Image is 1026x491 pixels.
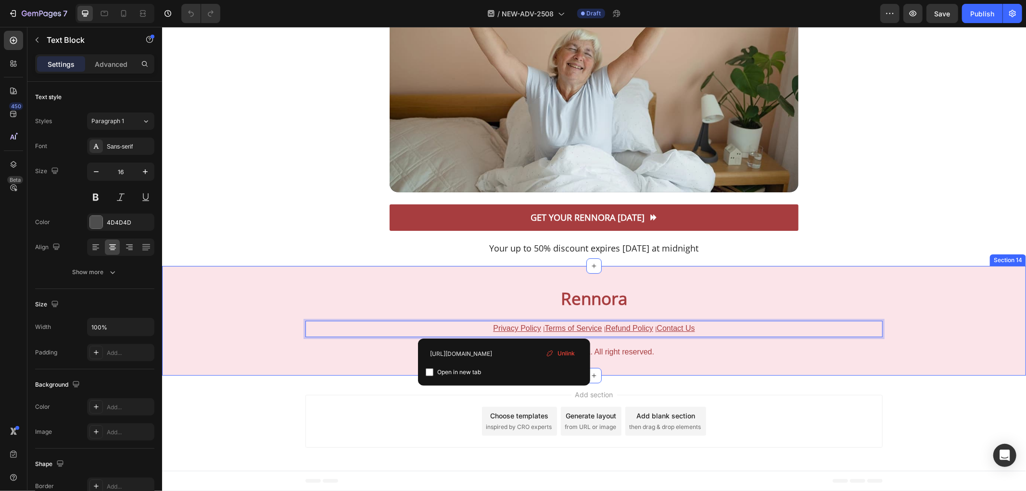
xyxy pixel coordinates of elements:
div: Add... [107,482,152,491]
div: Width [35,323,51,331]
span: NEW-ADV-2508 [502,9,554,19]
span: | [493,299,494,305]
div: Undo/Redo [181,4,220,23]
a: Privacy Policy [331,297,379,305]
div: 450 [9,102,23,110]
button: Save [926,4,958,23]
span: Open in new tab [437,366,481,378]
iframe: Design area [162,27,1026,491]
div: Show more [73,267,117,277]
strong: Rennora [399,260,465,283]
div: Rich Text Editor. Editing area: main [143,294,721,310]
p: 7 [63,8,67,19]
a: Refund Policy [443,297,491,305]
strong: Get Your Rennora [DATE] [369,185,483,196]
div: Text style [35,93,62,101]
div: Add... [107,349,152,357]
button: Show more [35,264,154,281]
div: Padding [35,348,57,357]
span: from URL or image [403,396,454,404]
span: Add section [409,363,455,373]
span: Unlink [557,349,575,358]
div: Shape [35,458,66,471]
div: Image [35,428,52,436]
div: Border [35,482,54,491]
p: Advanced [95,59,127,69]
button: Paragraph 1 [87,113,154,130]
div: Section 14 [830,229,862,238]
span: Save [935,10,950,18]
div: Generate layout [404,384,455,394]
button: Publish [962,4,1002,23]
button: 7 [4,4,72,23]
span: | [381,299,382,305]
div: Color [35,218,50,227]
span: / [498,9,500,19]
input: Auto [88,318,154,336]
div: Size [35,165,61,178]
span: © 2025 Rennora. All right reserved. [372,321,492,329]
p: Text Block [47,34,128,46]
div: Open Intercom Messenger [993,444,1016,467]
a: Contact Us [495,297,533,305]
div: Size [35,298,61,311]
div: Styles [35,117,52,126]
p: Settings [48,59,75,69]
span: inspired by CRO experts [324,396,390,404]
div: Add blank section [474,384,533,394]
div: Publish [970,9,994,19]
div: Add... [107,403,152,412]
div: Align [35,241,62,254]
span: Paragraph 1 [91,117,124,126]
div: 4D4D4D [107,218,152,227]
a: Terms of Service [383,297,440,305]
span: Draft [587,9,601,18]
div: Sans-serif [107,142,152,151]
div: Color [35,403,50,411]
div: Background [35,378,82,391]
input: Paste link here [426,346,583,362]
a: Get Your Rennora [DATE] [228,177,636,204]
div: Beta [7,176,23,184]
span: Your up to 50% discount expires [DATE] at midnight [328,215,537,227]
div: Choose templates [329,384,387,394]
div: Font [35,142,47,151]
div: Add... [107,428,152,437]
span: | [442,299,443,305]
span: then drag & drop elements [467,396,539,404]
